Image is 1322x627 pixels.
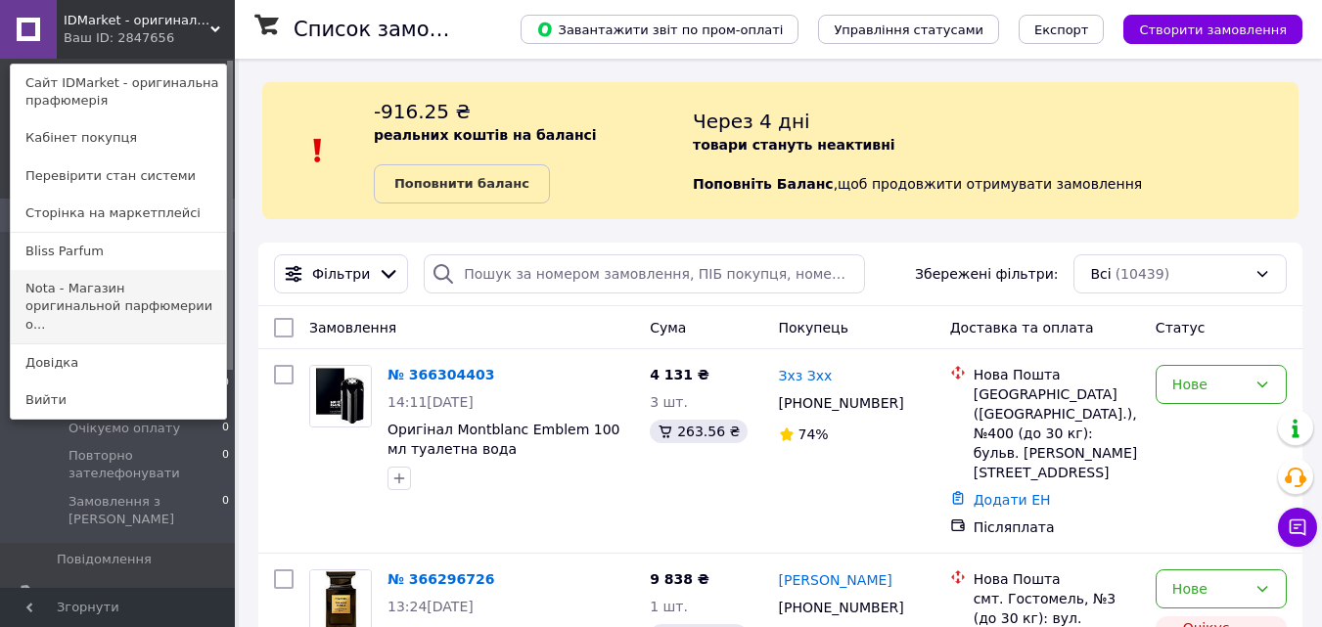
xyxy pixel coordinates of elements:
a: Кабінет покупця [11,119,226,157]
b: товари стануть неактивні [693,137,895,153]
button: Управління статусами [818,15,999,44]
a: Nota - Магазин оригинальной парфюмерии о... [11,270,226,343]
span: Покупець [779,320,848,336]
a: Фото товару [309,365,372,427]
span: 3 шт. [650,394,688,410]
a: Створити замовлення [1104,21,1302,36]
div: Післяплата [974,517,1140,537]
span: Всі [1090,264,1111,284]
a: Довідка [11,344,226,381]
b: реальних коштів на балансі [374,127,597,143]
b: Поповніть Баланс [693,176,834,192]
span: Через 4 дні [693,110,810,133]
b: Поповнити баланс [394,176,529,191]
a: № 366304403 [387,367,494,382]
div: [GEOGRAPHIC_DATA] ([GEOGRAPHIC_DATA].), №400 (до 30 кг): бульв. [PERSON_NAME][STREET_ADDRESS] [974,384,1140,482]
div: , щоб продовжити отримувати замовлення [693,98,1299,203]
span: Товари та послуги [57,584,181,602]
span: Фільтри [312,264,370,284]
span: 9 838 ₴ [650,571,709,587]
a: № 366296726 [387,571,494,587]
span: 0 [222,493,229,528]
span: Доставка та оплата [950,320,1094,336]
div: Ваш ID: 2847656 [64,29,146,47]
span: Замовлення з [PERSON_NAME] [68,493,222,528]
span: 74% [798,426,829,442]
a: Bliss Parfum [11,233,226,270]
a: Додати ЕН [974,492,1051,508]
a: Вийти [11,381,226,419]
button: Створити замовлення [1123,15,1302,44]
a: Зхз Зхх [779,366,833,385]
a: Оригінал Montblanc Emblem 100 мл туалетна вода [387,422,619,457]
span: Збережені фільтри: [915,264,1058,284]
span: 0 [222,447,229,482]
div: Нове [1172,374,1247,395]
span: Замовлення [309,320,396,336]
span: Повторно зателефонувати [68,447,222,482]
span: [PHONE_NUMBER] [779,600,904,615]
button: Експорт [1019,15,1105,44]
button: Завантажити звіт по пром-оплаті [521,15,798,44]
span: Експорт [1034,22,1089,37]
span: IDMarket - оригинальна прафюмерія [64,12,210,29]
div: 263.56 ₴ [650,420,748,443]
a: Поповнити баланс [374,164,550,203]
a: [PERSON_NAME] [779,570,892,590]
a: Сайт IDMarket - оригинальна прафюмерія [11,65,226,119]
span: -916.25 ₴ [374,100,471,123]
img: :exclamation: [303,136,333,165]
a: Сторінка на маркетплейсі [11,195,226,232]
input: Пошук за номером замовлення, ПІБ покупця, номером телефону, Email, номером накладної [424,254,865,293]
span: 13:24[DATE] [387,599,474,614]
button: Чат з покупцем [1278,508,1317,547]
span: Очікуємо оплату [68,420,180,437]
span: Cума [650,320,686,336]
span: (10439) [1116,266,1169,282]
img: Фото товару [310,366,371,426]
span: Повідомлення [57,551,152,568]
span: 0 [222,420,229,437]
div: Нова Пошта [974,365,1140,384]
span: Статус [1156,320,1206,336]
h1: Список замовлень [294,18,492,41]
span: [PHONE_NUMBER] [779,395,904,411]
span: Створити замовлення [1139,22,1287,37]
span: 4 131 ₴ [650,367,709,382]
span: Управління статусами [834,22,983,37]
span: 1 шт. [650,599,688,614]
div: Нова Пошта [974,569,1140,589]
div: Нове [1172,578,1247,600]
a: Перевірити стан системи [11,157,226,195]
span: 14:11[DATE] [387,394,474,410]
span: Завантажити звіт по пром-оплаті [536,21,783,38]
